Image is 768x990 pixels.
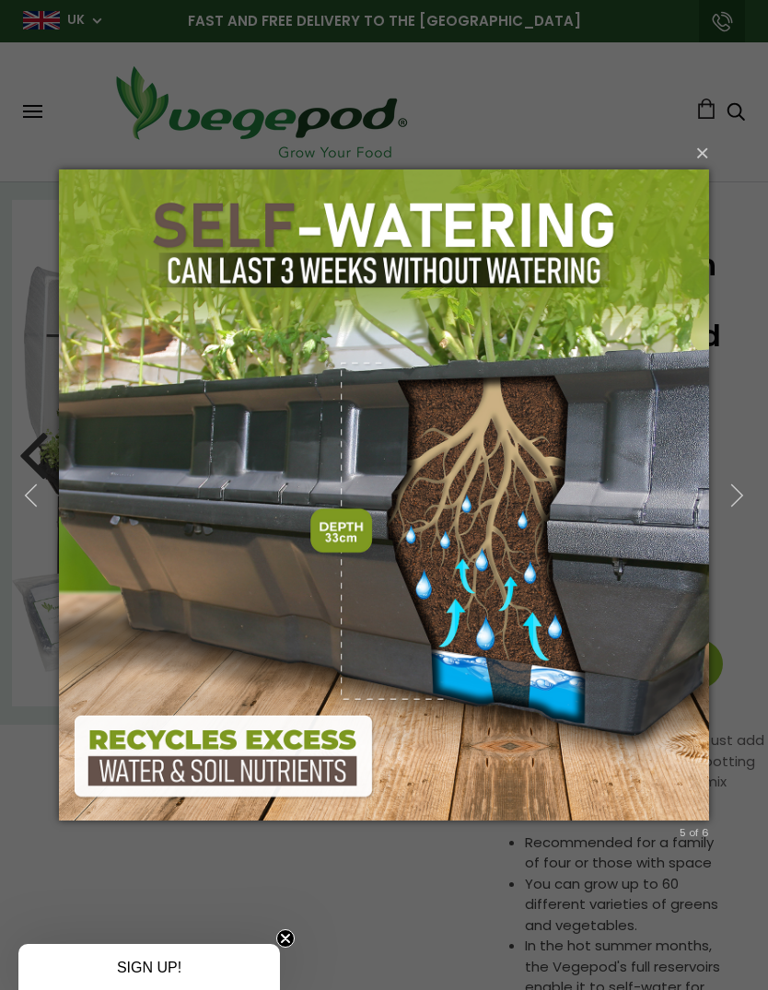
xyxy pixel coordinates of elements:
[680,824,709,841] div: 5 of 6
[276,929,295,948] button: Close teaser
[117,960,181,975] span: SIGN UP!
[18,944,280,990] div: SIGN UP!Close teaser
[64,133,716,173] button: ×
[59,133,710,857] img: Large Vegepod with Canopy (Mesh), Stand and Polytunnel cover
